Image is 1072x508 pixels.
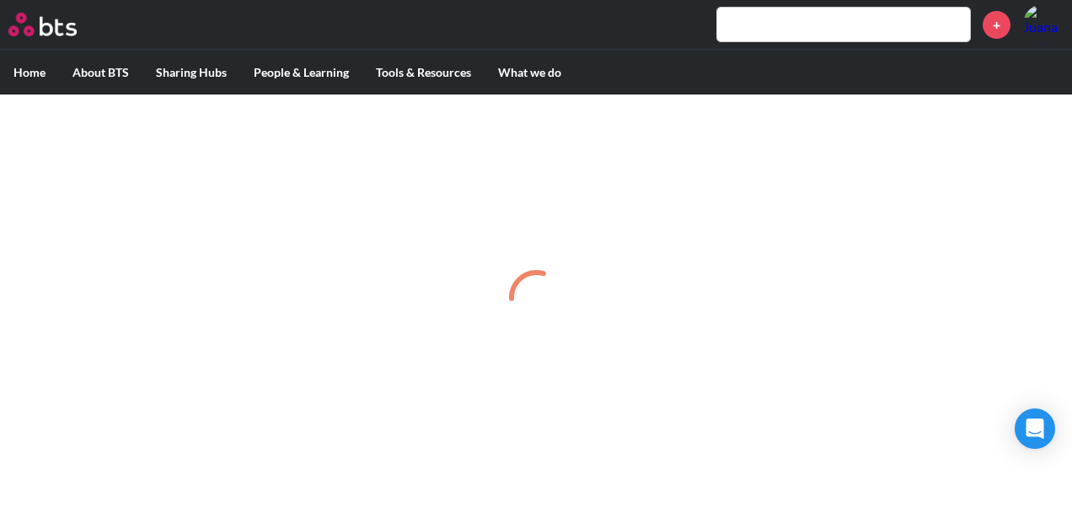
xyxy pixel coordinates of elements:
a: + [983,11,1010,39]
label: Sharing Hubs [142,51,240,95]
label: Tools & Resources [362,51,485,95]
div: Open Intercom Messenger [1015,408,1055,449]
img: BTS Logo [8,13,77,36]
img: Juana Navarro [1023,4,1064,45]
label: About BTS [59,51,142,95]
a: Go home [8,13,108,36]
a: Profile [1023,4,1064,45]
label: People & Learning [240,51,362,95]
label: What we do [485,51,575,95]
